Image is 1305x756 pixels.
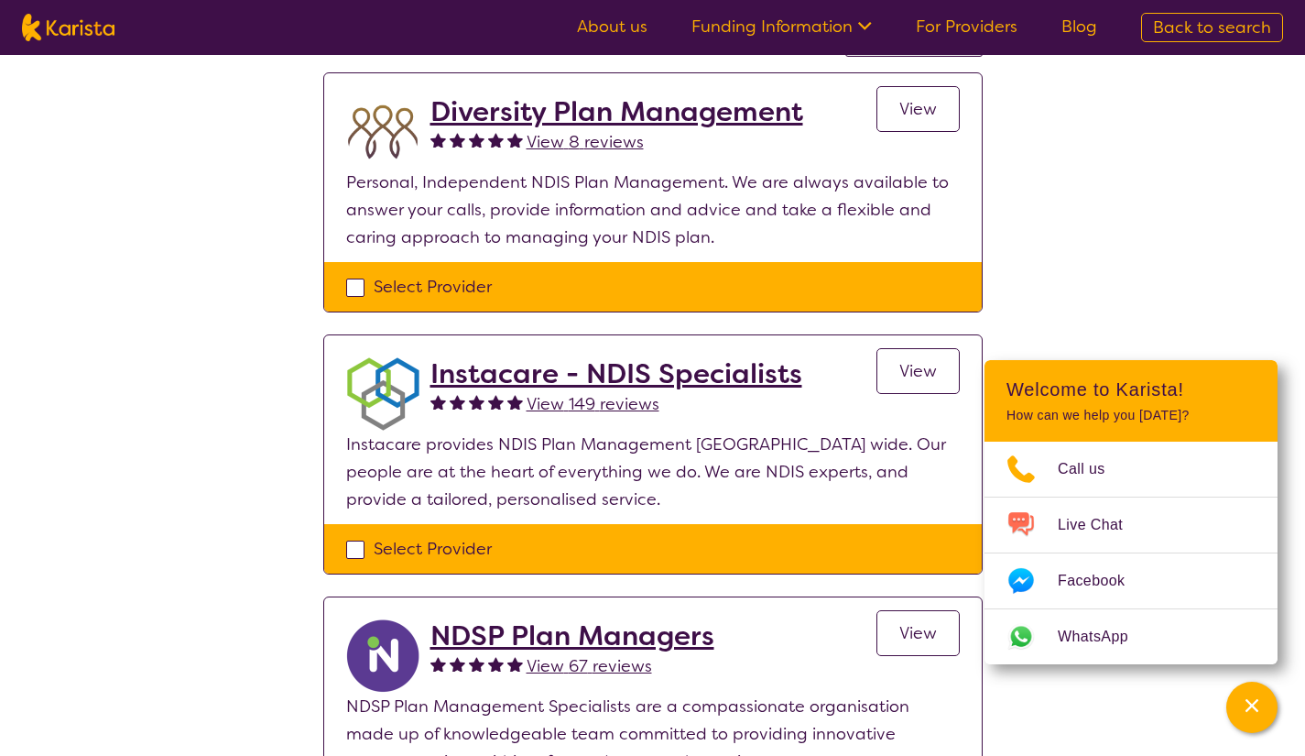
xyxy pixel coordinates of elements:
[984,609,1278,664] a: Web link opens in a new tab.
[469,394,484,410] img: fullstar
[469,656,484,672] img: fullstar
[527,390,659,418] a: View 149 reviews
[430,132,446,148] img: fullstar
[507,132,523,148] img: fullstar
[450,656,465,672] img: fullstar
[346,95,419,169] img: duqvjtfkvnzb31ymex15.png
[1058,455,1127,483] span: Call us
[876,348,960,394] a: View
[346,619,419,693] img: ryxpuxvt8mh1enfatjpo.png
[876,610,960,656] a: View
[346,357,419,431] img: obkhna0zu27zdd4ubuus.png
[899,98,937,120] span: View
[916,16,1017,38] a: For Providers
[1058,511,1145,539] span: Live Chat
[527,655,652,677] span: View 67 reviews
[488,132,504,148] img: fullstar
[527,393,659,415] span: View 149 reviews
[430,394,446,410] img: fullstar
[1226,682,1278,733] button: Channel Menu
[1006,378,1256,400] h2: Welcome to Karista!
[691,16,872,38] a: Funding Information
[22,14,114,41] img: Karista logo
[1058,567,1147,595] span: Facebook
[430,95,803,128] a: Diversity Plan Management
[876,86,960,132] a: View
[1141,13,1283,42] a: Back to search
[346,169,960,251] p: Personal, Independent NDIS Plan Management. We are always available to answer your calls, provide...
[984,442,1278,664] ul: Choose channel
[577,16,647,38] a: About us
[507,656,523,672] img: fullstar
[430,357,802,390] a: Instacare - NDIS Specialists
[346,431,960,513] p: Instacare provides NDIS Plan Management [GEOGRAPHIC_DATA] wide. Our people are at the heart of ev...
[430,619,714,652] a: NDSP Plan Managers
[527,131,644,153] span: View 8 reviews
[527,128,644,156] a: View 8 reviews
[1153,16,1271,38] span: Back to search
[1006,408,1256,423] p: How can we help you [DATE]?
[469,132,484,148] img: fullstar
[1058,623,1150,651] span: WhatsApp
[899,622,937,644] span: View
[450,132,465,148] img: fullstar
[450,394,465,410] img: fullstar
[527,652,652,680] a: View 67 reviews
[488,656,504,672] img: fullstar
[488,394,504,410] img: fullstar
[984,360,1278,664] div: Channel Menu
[430,656,446,672] img: fullstar
[1061,16,1097,38] a: Blog
[507,394,523,410] img: fullstar
[899,360,937,382] span: View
